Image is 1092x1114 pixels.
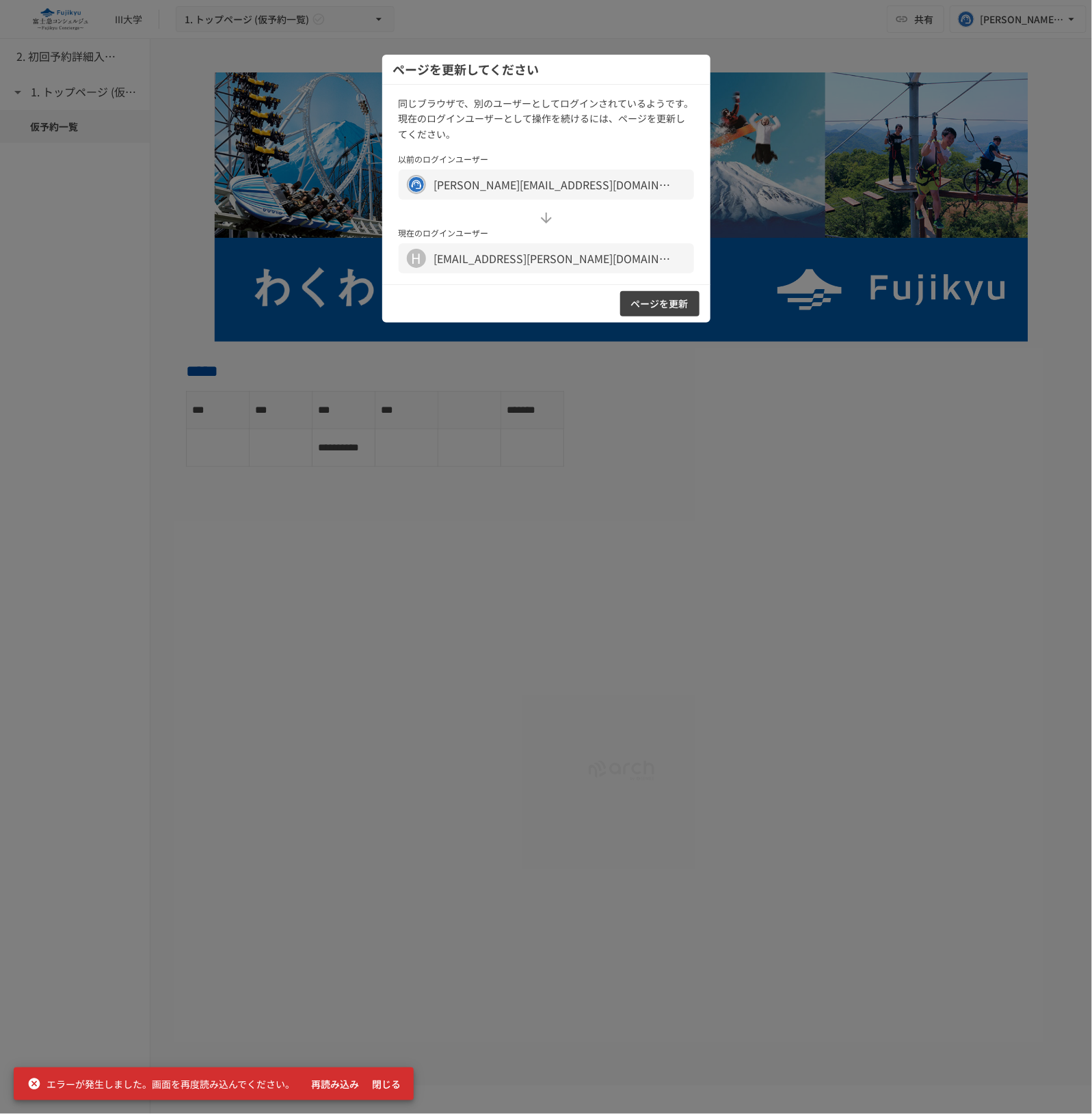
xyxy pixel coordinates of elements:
div: エラーが発生しました。画面を再度読み込んでください。 [27,1072,295,1096]
button: 閉じる [364,1072,408,1097]
p: 現在のログインユーザー [399,226,694,239]
div: [EMAIL_ADDRESS][PERSON_NAME][DOMAIN_NAME] [434,250,674,267]
div: H [407,249,426,268]
p: 同じブラウザで、別のユーザーとしてログインされているようです。 現在のログインユーザーとして操作を続けるには、ページを更新してください。 [399,96,694,141]
div: [PERSON_NAME][EMAIL_ADDRESS][DOMAIN_NAME] [434,176,674,193]
p: 以前のログインユーザー [399,152,694,165]
button: 再読み込み [306,1072,364,1097]
div: ページを更新してください [382,55,710,85]
button: ページを更新 [620,291,700,316]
